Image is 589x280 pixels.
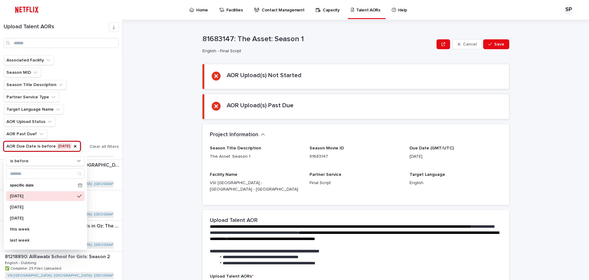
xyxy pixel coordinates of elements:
img: ifQbXi3ZQGMSEF7WDB7W [12,4,41,16]
p: The Asset: Season 1 [210,153,302,160]
input: Search [6,169,84,179]
h2: AOR Upload(s) Past Due [227,102,294,109]
button: Target Language Name [4,105,64,114]
button: Save [483,39,509,49]
p: English [410,180,502,186]
h2: Upload Talent AOR [210,217,258,224]
span: Cancel [463,42,477,46]
button: Cancel [452,39,482,49]
span: Save [494,42,504,46]
p: [DATE] [410,153,502,160]
div: specific date [6,181,85,190]
span: Season Title Description [210,146,261,150]
p: VSI [GEOGRAPHIC_DATA] - [GEOGRAPHIC_DATA] - [GEOGRAPHIC_DATA] [210,180,302,193]
button: AOR Due Date [4,141,80,151]
button: Season Title Description [4,80,67,90]
button: Season MID [4,68,41,77]
span: Due Date (GMT/UTC) [410,146,454,150]
span: Facility Name [210,172,237,177]
h1: Upload Talent AORs [4,24,109,30]
p: [DATE] [10,216,75,220]
p: English - Dubbing [5,260,37,265]
button: AOR Upload Status [4,117,56,127]
p: English - Final Script [202,49,432,54]
p: 81683147 [310,153,402,160]
button: AOR Past Due? [4,129,47,139]
span: Season Movie ID [310,146,344,150]
button: Clear all filters [87,142,119,151]
p: ✅ Complete: 29 Files Uploaded [5,265,63,271]
p: specific date [10,183,75,187]
button: Partner Service Type [4,92,59,102]
p: is before [10,159,29,164]
p: [DATE] [10,205,75,209]
a: VSI [GEOGRAPHIC_DATA] - [GEOGRAPHIC_DATA] - [GEOGRAPHIC_DATA] [7,274,132,278]
p: last week [10,238,75,243]
p: this week [10,227,75,231]
p: 81218890: AlRawabi School for Girls: Season 2 [5,253,111,260]
button: Project Information [210,132,265,138]
p: Final Script [310,180,402,186]
div: SP [564,5,574,15]
div: Search [6,168,85,179]
span: Upload Talent AORs [210,274,253,278]
p: 81683147: The Asset: Season 1 [202,35,434,44]
button: Associated Facility [4,55,54,65]
span: Target Language [410,172,445,177]
h2: Project Information [210,132,258,138]
p: [DATE] [10,194,75,198]
span: Partner Service [310,172,341,177]
span: Clear all filters [90,144,119,149]
h2: AOR Upload(s) Not Started [227,72,302,79]
input: Search [4,38,119,48]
